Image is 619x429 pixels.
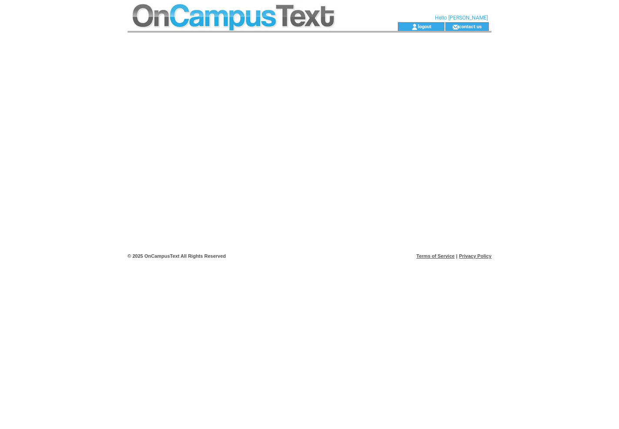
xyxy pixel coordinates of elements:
[128,253,226,259] span: © 2025 OnCampusText All Rights Reserved
[411,23,418,30] img: account_icon.gif
[435,15,488,21] span: Hello [PERSON_NAME]
[459,253,491,259] a: Privacy Policy
[459,23,482,29] a: contact us
[417,253,455,259] a: Terms of Service
[452,23,459,30] img: contact_us_icon.gif
[418,23,431,29] a: logout
[456,253,458,259] span: |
